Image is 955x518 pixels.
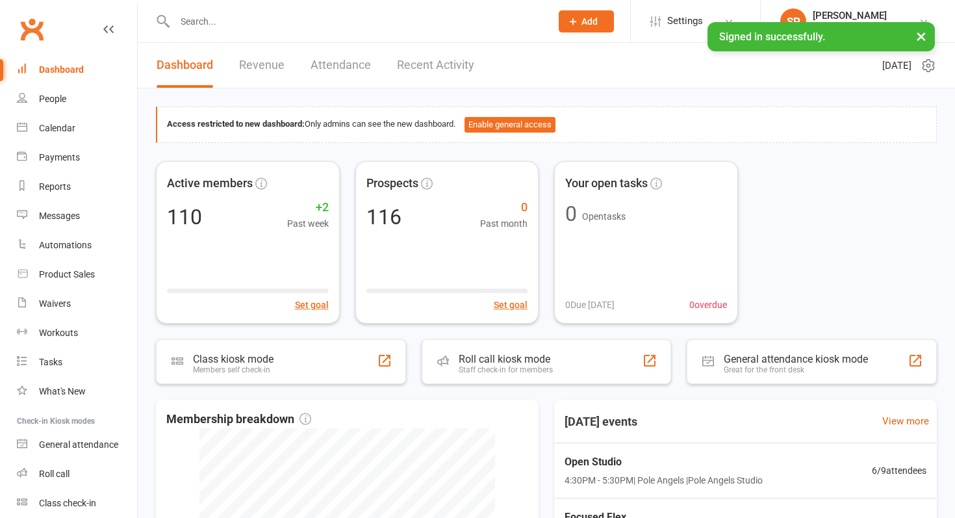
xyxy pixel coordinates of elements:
[17,143,137,172] a: Payments
[565,454,763,471] span: Open Studio
[17,231,137,260] a: Automations
[193,365,274,374] div: Members self check-in
[167,117,926,133] div: Only admins can see the new dashboard.
[480,216,528,231] span: Past month
[39,469,70,479] div: Roll call
[39,123,75,133] div: Calendar
[724,353,868,365] div: General attendance kiosk mode
[813,10,887,21] div: [PERSON_NAME]
[724,365,868,374] div: Great for the front desk
[565,298,615,312] span: 0 Due [DATE]
[39,298,71,309] div: Waivers
[287,216,329,231] span: Past week
[366,207,401,227] div: 116
[39,269,95,279] div: Product Sales
[689,298,727,312] span: 0 overdue
[565,174,648,193] span: Your open tasks
[39,181,71,192] div: Reports
[459,365,553,374] div: Staff check-in for members
[813,21,887,33] div: Pole Angels
[39,357,62,367] div: Tasks
[397,43,474,88] a: Recent Activity
[480,198,528,217] span: 0
[17,489,137,518] a: Class kiosk mode
[17,201,137,231] a: Messages
[872,463,926,478] span: 6 / 9 attendees
[882,413,929,429] a: View more
[287,198,329,217] span: +2
[17,260,137,289] a: Product Sales
[17,460,137,489] a: Roll call
[39,439,118,450] div: General attendance
[17,55,137,84] a: Dashboard
[581,16,598,27] span: Add
[193,353,274,365] div: Class kiosk mode
[565,473,763,487] span: 4:30PM - 5:30PM | Pole Angels | Pole Angels Studio
[780,8,806,34] div: SP
[17,377,137,406] a: What's New
[554,410,648,434] h3: [DATE] events
[39,152,80,162] div: Payments
[39,94,66,104] div: People
[39,64,84,75] div: Dashboard
[16,13,48,45] a: Clubworx
[17,430,137,460] a: General attendance kiosk mode
[39,328,78,338] div: Workouts
[167,119,305,129] strong: Access restricted to new dashboard:
[17,114,137,143] a: Calendar
[157,43,213,88] a: Dashboard
[459,353,553,365] div: Roll call kiosk mode
[167,207,202,227] div: 110
[882,58,911,73] span: [DATE]
[719,31,825,43] span: Signed in successfully.
[494,298,528,312] button: Set goal
[17,318,137,348] a: Workouts
[465,117,555,133] button: Enable general access
[17,84,137,114] a: People
[17,172,137,201] a: Reports
[667,6,703,36] span: Settings
[559,10,614,32] button: Add
[17,289,137,318] a: Waivers
[17,348,137,377] a: Tasks
[171,12,542,31] input: Search...
[167,174,253,193] span: Active members
[910,22,933,50] button: ×
[239,43,285,88] a: Revenue
[39,498,96,508] div: Class check-in
[39,240,92,250] div: Automations
[166,410,311,429] span: Membership breakdown
[39,211,80,221] div: Messages
[295,298,329,312] button: Set goal
[311,43,371,88] a: Attendance
[565,203,577,224] div: 0
[582,211,626,222] span: Open tasks
[366,174,418,193] span: Prospects
[39,386,86,396] div: What's New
